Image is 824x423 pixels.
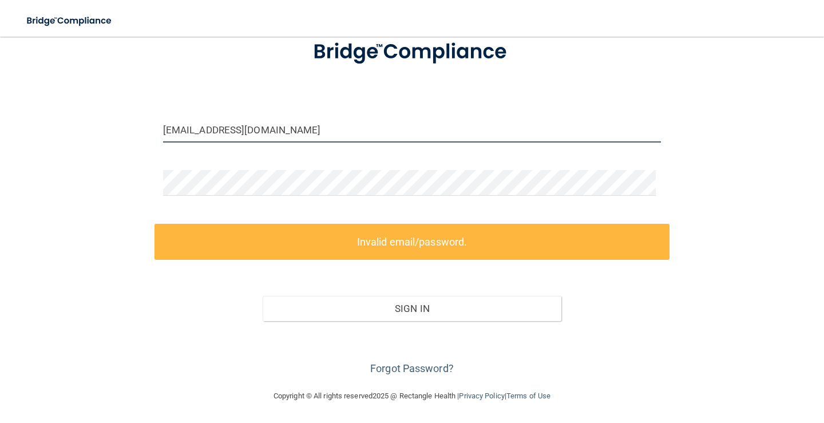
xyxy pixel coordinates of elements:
label: Invalid email/password. [154,224,669,260]
a: Privacy Policy [459,392,504,400]
input: Email [163,117,661,143]
a: Terms of Use [506,392,550,400]
img: bridge_compliance_login_screen.278c3ca4.svg [292,25,532,79]
a: Forgot Password? [370,362,454,374]
button: Sign In [263,296,561,321]
img: bridge_compliance_login_screen.278c3ca4.svg [17,9,122,33]
div: Copyright © All rights reserved 2025 @ Rectangle Health | | [203,378,621,414]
